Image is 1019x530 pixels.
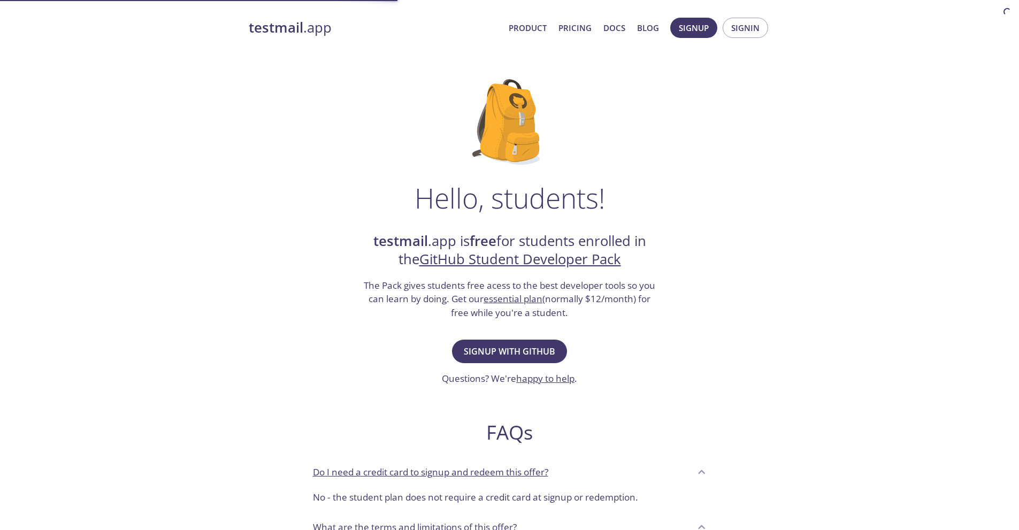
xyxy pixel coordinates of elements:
[304,486,715,513] div: Do I need a credit card to signup and redeem this offer?
[373,232,428,250] strong: testmail
[249,19,500,37] a: testmail.app
[516,372,574,385] a: happy to help
[670,18,717,38] button: Signup
[363,279,657,320] h3: The Pack gives students free acess to the best developer tools so you can learn by doing. Get our...
[558,21,592,35] a: Pricing
[442,372,577,386] h3: Questions? We're .
[249,18,303,37] strong: testmail
[679,21,709,35] span: Signup
[637,21,659,35] a: Blog
[313,465,548,479] p: Do I need a credit card to signup and redeem this offer?
[484,293,542,305] a: essential plan
[419,250,621,268] a: GitHub Student Developer Pack
[304,457,715,486] div: Do I need a credit card to signup and redeem this offer?
[731,21,760,35] span: Signin
[464,344,555,359] span: Signup with GitHub
[509,21,547,35] a: Product
[452,340,567,363] button: Signup with GitHub
[472,79,547,165] img: github-student-backpack.png
[470,232,496,250] strong: free
[723,18,768,38] button: Signin
[603,21,625,35] a: Docs
[363,232,657,269] h2: .app is for students enrolled in the
[415,182,605,214] h1: Hello, students!
[313,490,707,504] p: No - the student plan does not require a credit card at signup or redemption.
[304,420,715,444] h2: FAQs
